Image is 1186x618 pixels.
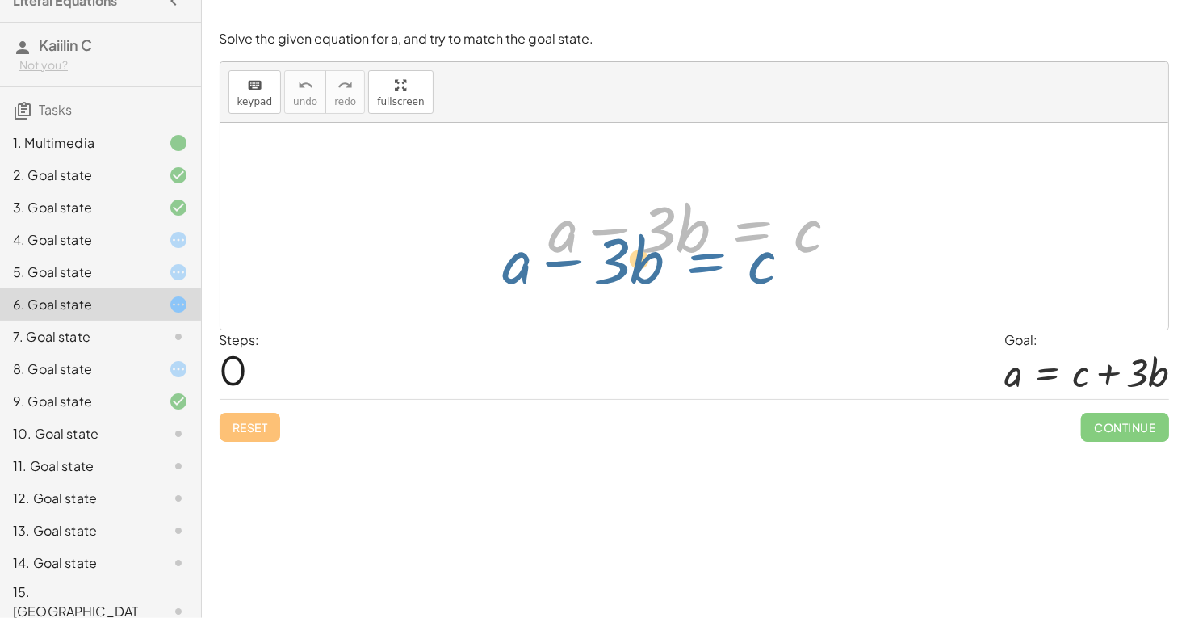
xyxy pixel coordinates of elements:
div: 7. Goal state [13,327,143,347]
i: keyboard [247,76,262,95]
div: Not you? [19,57,188,74]
i: Task finished and correct. [169,166,188,185]
span: undo [293,96,317,107]
i: Task not started. [169,456,188,476]
i: Task finished and correct. [169,392,188,411]
span: Tasks [39,101,72,118]
span: fullscreen [377,96,424,107]
div: 11. Goal state [13,456,143,476]
i: Task not started. [169,424,188,444]
span: redo [334,96,356,107]
div: 1. Multimedia [13,133,143,153]
i: Task started. [169,263,188,282]
i: redo [337,76,353,95]
i: Task started. [169,359,188,379]
i: Task not started. [169,489,188,508]
button: fullscreen [368,70,433,114]
div: 4. Goal state [13,230,143,250]
p: Solve the given equation for a, and try to match the goal state. [220,30,1169,48]
label: Steps: [220,331,260,348]
div: 2. Goal state [13,166,143,185]
i: Task started. [169,295,188,314]
i: Task not started. [169,327,188,347]
span: keypad [237,96,273,107]
i: Task finished and correct. [169,198,188,217]
button: redoredo [325,70,365,114]
div: Goal: [1004,330,1169,350]
div: 6. Goal state [13,295,143,314]
i: Task not started. [169,521,188,540]
span: 0 [220,345,248,394]
div: 5. Goal state [13,263,143,282]
button: undoundo [284,70,326,114]
i: Task not started. [169,553,188,573]
i: undo [298,76,313,95]
button: keyboardkeypad [228,70,282,114]
div: 12. Goal state [13,489,143,508]
span: Kaiilin C [39,36,92,54]
div: 14. Goal state [13,553,143,573]
i: Task started. [169,230,188,250]
div: 13. Goal state [13,521,143,540]
div: 3. Goal state [13,198,143,217]
div: 9. Goal state [13,392,143,411]
div: 10. Goal state [13,424,143,444]
i: Task finished. [169,133,188,153]
div: 8. Goal state [13,359,143,379]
